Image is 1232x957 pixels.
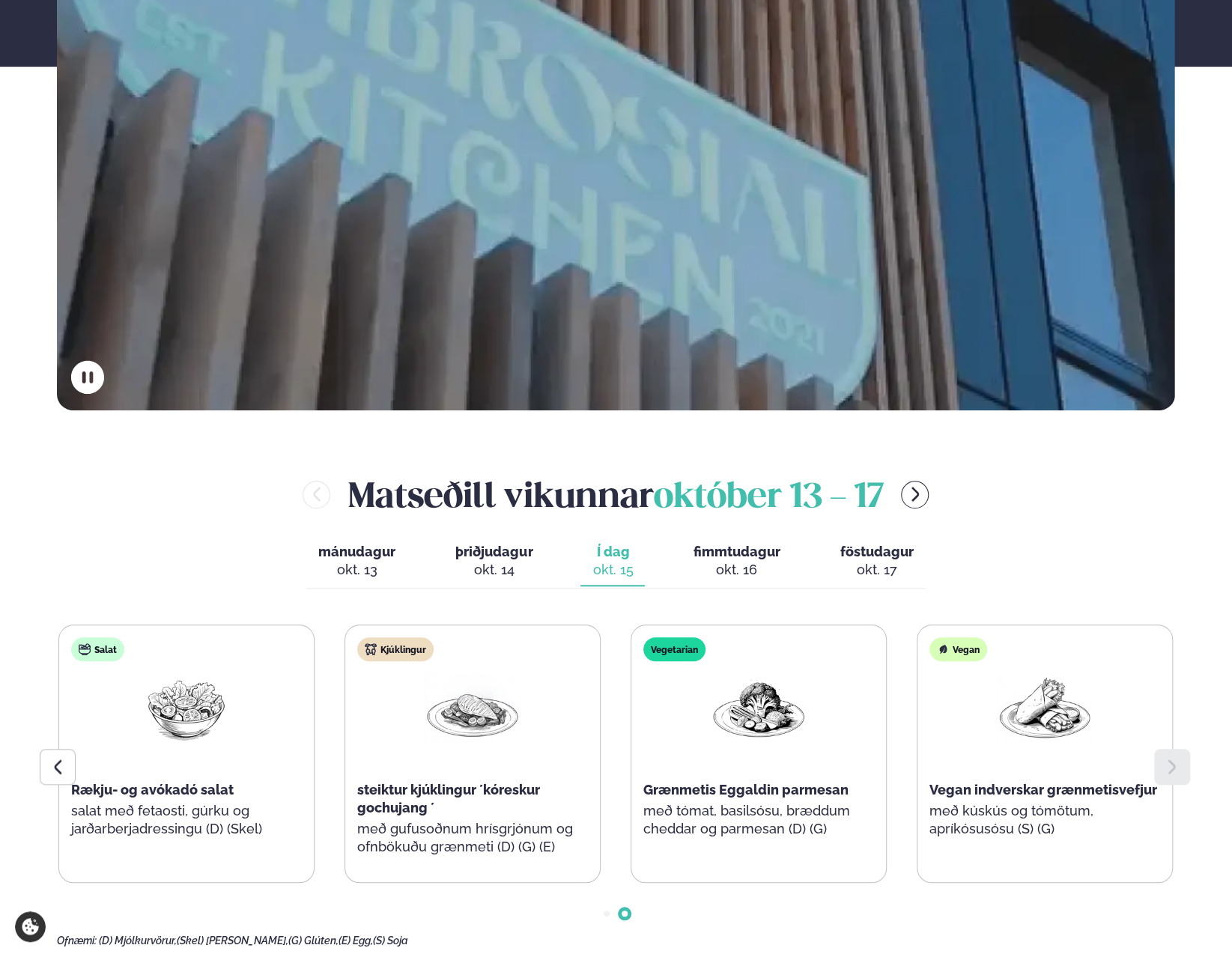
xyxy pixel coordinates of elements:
[840,544,913,559] span: föstudagur
[71,802,302,838] p: salat með fetaosti, gúrku og jarðarberjadressingu (D) (Skel)
[828,537,925,586] button: föstudagur okt. 17
[365,643,377,655] img: chicken.svg
[443,537,544,586] button: þriðjudagur okt. 14
[604,911,610,917] span: Go to slide 1
[592,543,633,561] span: Í dag
[937,643,949,655] img: Vegan.svg
[79,643,91,655] img: salad.svg
[306,537,407,586] button: mánudagur okt. 13
[373,935,408,947] span: (S) Soja
[929,802,1160,838] p: með kúskús og tómötum, apríkósusósu (S) (G)
[643,782,849,797] span: Grænmetis Eggaldin parmesan
[57,935,97,947] span: Ofnæmi:
[177,935,288,947] span: (Skel) [PERSON_NAME],
[929,637,987,661] div: Vegan
[71,637,124,661] div: Salat
[318,544,395,559] span: mánudagur
[139,673,234,743] img: Salad.png
[303,481,330,508] button: menu-btn-left
[425,673,521,743] img: Chicken-breast.png
[711,673,807,743] img: Vegan.png
[840,561,913,579] div: okt. 17
[15,911,46,942] a: Cookie settings
[997,673,1093,743] img: Wraps.png
[643,802,874,838] p: með tómat, basilsósu, bræddum cheddar og parmesan (D) (G)
[592,561,633,579] div: okt. 15
[71,782,234,797] span: Rækju- og avókadó salat
[357,782,540,815] span: steiktur kjúklingur ´kóreskur gochujang ´
[318,561,395,579] div: okt. 13
[339,935,373,947] span: (E) Egg,
[929,782,1157,797] span: Vegan indverskar grænmetisvefjur
[681,537,792,586] button: fimmtudagur okt. 16
[288,935,339,947] span: (G) Glúten,
[643,637,705,661] div: Vegetarian
[622,911,628,917] span: Go to slide 2
[348,470,883,519] h2: Matseðill vikunnar
[455,561,532,579] div: okt. 14
[357,637,434,661] div: Kjúklingur
[580,537,645,586] button: Í dag okt. 15
[901,481,929,508] button: menu-btn-right
[693,544,780,559] span: fimmtudagur
[99,935,177,947] span: (D) Mjólkurvörur,
[693,561,780,579] div: okt. 16
[455,544,532,559] span: þriðjudagur
[653,481,883,514] span: október 13 - 17
[357,820,588,856] p: með gufusoðnum hrísgrjónum og ofnbökuðu grænmeti (D) (G) (E)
